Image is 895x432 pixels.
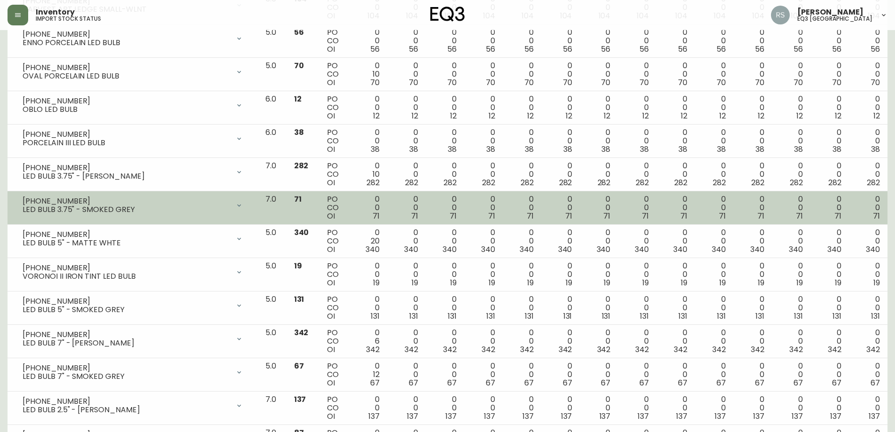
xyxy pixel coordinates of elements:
[856,128,880,154] div: 0 0
[625,28,649,54] div: 0 0
[681,110,687,121] span: 12
[640,144,649,155] span: 38
[521,177,534,188] span: 282
[327,244,335,255] span: OI
[587,128,610,154] div: 0 0
[563,44,572,55] span: 56
[639,44,649,55] span: 56
[23,72,230,80] div: OVAL PORCELAIN LED BULB
[15,295,250,316] div: [PHONE_NUMBER]LED BULB 5" - SMOKED GREY
[779,262,803,287] div: 0 0
[395,228,418,254] div: 0 0
[664,128,687,154] div: 0 0
[510,95,534,120] div: 0 0
[15,128,250,149] div: [PHONE_NUMBER]PORCELAIN III LED BULB
[563,77,572,88] span: 70
[642,110,649,121] span: 12
[327,177,335,188] span: OI
[15,362,250,383] div: [PHONE_NUMBER]LED BULB 7" - SMOKED GREY
[702,262,726,287] div: 0 0
[520,244,534,255] span: 340
[15,329,250,349] div: [PHONE_NUMBER]LED BULB 7" - [PERSON_NAME]
[771,6,790,24] img: 8fb1f8d3fb383d4dec505d07320bdde0
[294,60,304,71] span: 70
[871,144,880,155] span: 38
[702,195,726,220] div: 0 0
[370,44,380,55] span: 56
[741,28,764,54] div: 0 0
[601,144,610,155] span: 38
[258,125,286,158] td: 6.0
[625,128,649,154] div: 0 0
[373,211,380,221] span: 71
[356,28,380,54] div: 0 0
[472,28,495,54] div: 0 0
[15,228,250,249] div: [PHONE_NUMBER]LED BULB 5" - MATTE WHTE
[510,62,534,87] div: 0 0
[356,162,380,187] div: 0 10
[741,95,764,120] div: 0 0
[327,211,335,221] span: OI
[642,277,649,288] span: 19
[409,77,418,88] span: 70
[472,228,495,254] div: 0 0
[327,262,341,287] div: PO CO
[481,244,495,255] span: 340
[625,228,649,254] div: 0 0
[527,277,534,288] span: 19
[472,162,495,187] div: 0 0
[818,162,841,187] div: 0 0
[597,244,611,255] span: 340
[294,160,309,171] span: 282
[482,177,495,188] span: 282
[856,162,880,187] div: 0 0
[603,211,610,221] span: 71
[15,262,250,283] div: [PHONE_NUMBER]VORONOI II IRON TINT LED BULB
[527,110,534,121] span: 12
[525,144,534,155] span: 38
[327,77,335,88] span: OI
[678,77,687,88] span: 70
[625,195,649,220] div: 0 0
[486,44,495,55] span: 56
[664,162,687,187] div: 0 0
[678,44,687,55] span: 56
[433,95,457,120] div: 0 0
[370,77,380,88] span: 70
[794,144,803,155] span: 38
[873,110,880,121] span: 12
[36,16,101,22] h5: import stock status
[779,162,803,187] div: 0 0
[327,195,341,220] div: PO CO
[23,63,230,72] div: [PHONE_NUMBER]
[433,195,457,220] div: 0 0
[23,39,230,47] div: ENNO PORCELAIN LED BULB
[327,277,335,288] span: OI
[412,277,418,288] span: 19
[796,277,803,288] span: 19
[750,244,764,255] span: 340
[433,262,457,287] div: 0 0
[356,228,380,254] div: 0 20
[867,177,880,188] span: 282
[789,244,803,255] span: 340
[549,28,572,54] div: 0 0
[587,62,610,87] div: 0 0
[702,95,726,120] div: 0 0
[23,330,230,339] div: [PHONE_NUMBER]
[412,110,418,121] span: 12
[635,244,649,255] span: 340
[23,97,230,105] div: [PHONE_NUMBER]
[779,228,803,254] div: 0 0
[23,230,230,239] div: [PHONE_NUMBER]
[450,211,457,221] span: 71
[395,162,418,187] div: 0 0
[510,28,534,54] div: 0 0
[639,77,649,88] span: 70
[796,211,803,221] span: 71
[719,110,726,121] span: 12
[566,110,572,121] span: 12
[625,262,649,287] div: 0 0
[395,262,418,287] div: 0 0
[598,177,611,188] span: 282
